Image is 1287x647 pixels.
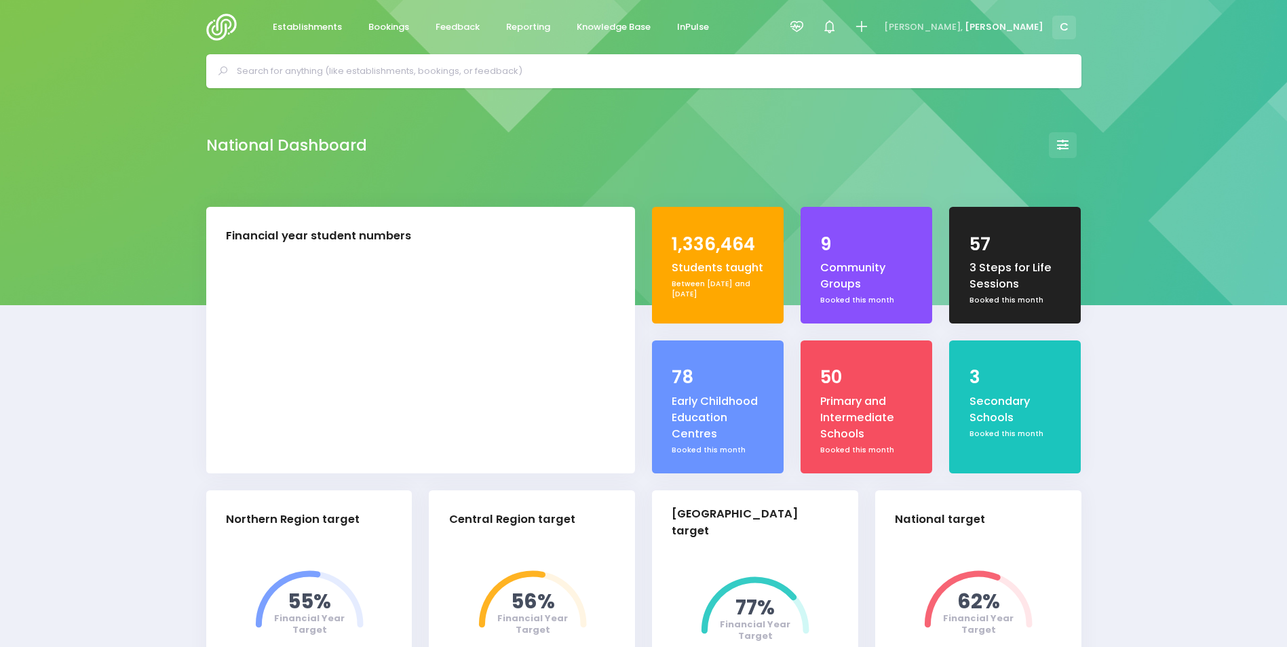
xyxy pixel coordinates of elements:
a: Bookings [358,14,421,41]
div: 78 [672,364,764,391]
span: Bookings [368,20,409,34]
a: Reporting [495,14,562,41]
div: Central Region target [449,511,575,528]
div: National target [895,511,985,528]
a: Feedback [425,14,491,41]
div: Northern Region target [226,511,360,528]
div: 57 [969,231,1062,258]
div: 3 [969,364,1062,391]
div: 1,336,464 [672,231,764,258]
div: Secondary Schools [969,393,1062,427]
div: Primary and Intermediate Schools [820,393,913,443]
div: Students taught [672,260,764,276]
a: Knowledge Base [566,14,662,41]
span: Establishments [273,20,342,34]
img: Logo [206,14,245,41]
span: Reporting [506,20,550,34]
div: Between [DATE] and [DATE] [672,279,764,300]
div: [GEOGRAPHIC_DATA] target [672,506,827,540]
div: Financial year student numbers [226,228,411,245]
a: InPulse [666,14,721,41]
input: Search for anything (like establishments, bookings, or feedback) [237,61,1062,81]
div: 50 [820,364,913,391]
span: InPulse [677,20,709,34]
div: Booked this month [820,445,913,456]
div: Booked this month [969,429,1062,439]
span: [PERSON_NAME], [884,20,963,34]
span: Knowledge Base [577,20,651,34]
span: [PERSON_NAME] [965,20,1043,34]
div: Booked this month [672,445,764,456]
div: Booked this month [969,295,1062,306]
div: Community Groups [820,260,913,293]
span: Feedback [436,20,480,34]
div: 3 Steps for Life Sessions [969,260,1062,293]
span: C [1052,16,1076,39]
h2: National Dashboard [206,136,367,155]
div: Booked this month [820,295,913,306]
div: 9 [820,231,913,258]
div: Early Childhood Education Centres [672,393,764,443]
a: Establishments [262,14,353,41]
